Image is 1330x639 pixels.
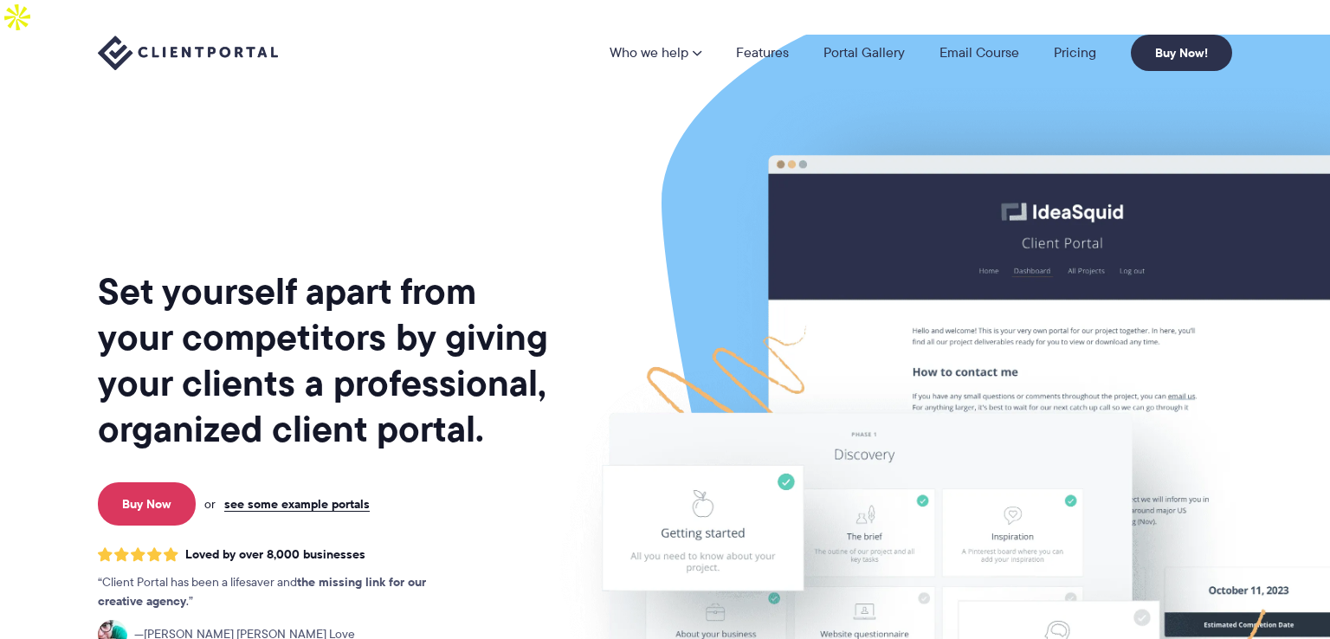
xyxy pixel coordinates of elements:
[224,496,370,512] a: see some example portals
[204,496,216,512] span: or
[1054,46,1096,60] a: Pricing
[98,573,462,611] p: Client Portal has been a lifesaver and .
[939,46,1019,60] a: Email Course
[736,46,789,60] a: Features
[98,572,426,610] strong: the missing link for our creative agency
[98,482,196,526] a: Buy Now
[610,46,701,60] a: Who we help
[1131,35,1232,71] a: Buy Now!
[98,268,552,452] h1: Set yourself apart from your competitors by giving your clients a professional, organized client ...
[823,46,905,60] a: Portal Gallery
[185,547,365,562] span: Loved by over 8,000 businesses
